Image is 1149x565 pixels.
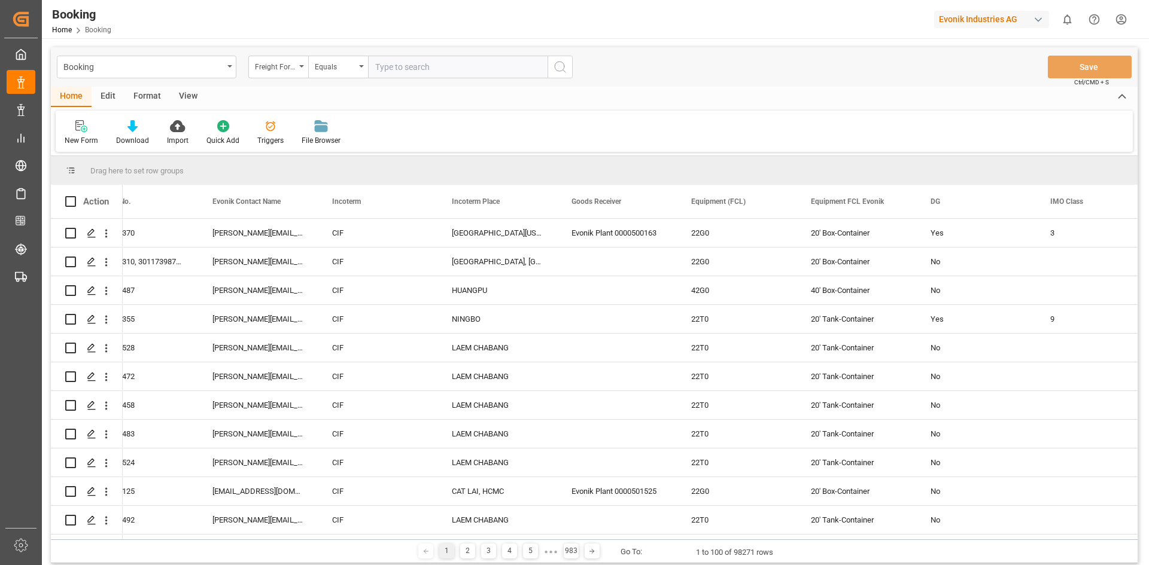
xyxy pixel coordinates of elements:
[78,248,198,276] div: 3011729310, 3011739875, 3011729295, 3011729322, 3011739776, 3011729198, 3011729339, 3011739785
[318,219,437,247] div: CIF
[51,248,123,276] div: Press SPACE to select this row.
[308,56,368,78] button: open menu
[302,135,341,146] div: File Browser
[198,305,318,333] div: [PERSON_NAME][EMAIL_ADDRESS][PERSON_NAME][DOMAIN_NAME]
[78,535,198,563] div: 3011486463
[797,276,916,304] div: 40' Box-Container
[916,219,1036,247] div: Yes
[677,362,797,390] div: 22T0
[318,477,437,505] div: CIF
[916,391,1036,419] div: No
[557,477,677,505] div: Evonik Plant 0000501525
[523,543,538,558] div: 5
[78,305,198,333] div: 3011401355
[198,362,318,390] div: [PERSON_NAME][EMAIL_ADDRESS][PERSON_NAME][DOMAIN_NAME]
[797,391,916,419] div: 20' Tank-Container
[437,391,557,419] div: LAEM CHABANG
[52,26,72,34] a: Home
[318,391,437,419] div: CIF
[51,391,123,420] div: Press SPACE to select this row.
[78,477,198,505] div: 3011590125
[916,276,1036,304] div: No
[198,506,318,534] div: [PERSON_NAME][EMAIL_ADDRESS][PERSON_NAME][DOMAIN_NAME]
[318,420,437,448] div: CIF
[677,334,797,362] div: 22T0
[797,334,916,362] div: 20' Tank-Container
[90,166,184,175] span: Drag here to set row groups
[78,420,198,448] div: 3011486483
[797,219,916,247] div: 20' Box-Container
[51,276,123,305] div: Press SPACE to select this row.
[797,248,916,276] div: 20' Box-Container
[198,276,318,304] div: [PERSON_NAME][EMAIL_ADDRESS][PERSON_NAME][DOMAIN_NAME]
[797,535,916,563] div: 20' Tank-Container
[318,334,437,362] div: CIF
[51,477,123,506] div: Press SPACE to select this row.
[439,543,454,558] div: 1
[332,197,361,206] span: Incoterm
[677,248,797,276] div: 22G0
[437,477,557,505] div: CAT LAI, HCMC
[696,546,773,558] div: 1 to 100 of 98271 rows
[677,448,797,477] div: 22T0
[170,87,206,107] div: View
[92,87,124,107] div: Edit
[124,87,170,107] div: Format
[916,477,1036,505] div: No
[198,334,318,362] div: [PERSON_NAME][EMAIL_ADDRESS][PERSON_NAME][DOMAIN_NAME]
[437,248,557,276] div: [GEOGRAPHIC_DATA], [GEOGRAPHIC_DATA]
[811,197,884,206] span: Equipment FCL Evonik
[206,135,239,146] div: Quick Add
[677,506,797,534] div: 22T0
[198,448,318,477] div: [PERSON_NAME][EMAIL_ADDRESS][PERSON_NAME][DOMAIN_NAME]
[481,543,496,558] div: 3
[198,535,318,563] div: [PERSON_NAME][EMAIL_ADDRESS][PERSON_NAME][DOMAIN_NAME]
[116,135,149,146] div: Download
[1054,6,1081,33] button: show 0 new notifications
[437,334,557,362] div: LAEM CHABANG
[797,420,916,448] div: 20' Tank-Container
[572,197,621,206] span: Goods Receiver
[318,305,437,333] div: CIF
[916,362,1036,390] div: No
[51,420,123,448] div: Press SPACE to select this row.
[677,276,797,304] div: 42G0
[460,543,475,558] div: 2
[934,8,1054,30] button: Evonik Industries AG
[318,506,437,534] div: CIF
[452,197,500,206] span: Incoterm Place
[437,276,557,304] div: HUANGPU
[198,219,318,247] div: [PERSON_NAME][EMAIL_ADDRESS][PERSON_NAME][DOMAIN_NAME]
[78,276,198,304] div: 3011609487
[57,56,236,78] button: open menu
[677,219,797,247] div: 22G0
[83,196,109,207] div: Action
[797,305,916,333] div: 20' Tank-Container
[318,276,437,304] div: CIF
[797,362,916,390] div: 20' Tank-Container
[78,391,198,419] div: 3011486458
[557,219,677,247] div: Evonik Plant 0000500163
[1074,78,1109,87] span: Ctrl/CMD + S
[502,543,517,558] div: 4
[78,219,198,247] div: 3011640370
[198,420,318,448] div: [PERSON_NAME][EMAIL_ADDRESS][PERSON_NAME][DOMAIN_NAME]
[167,135,189,146] div: Import
[548,56,573,78] button: search button
[564,543,579,558] div: 983
[318,535,437,563] div: CIF
[677,535,797,563] div: 22T0
[437,448,557,477] div: LAEM CHABANG
[51,535,123,563] div: Press SPACE to select this row.
[315,59,355,72] div: Equals
[1081,6,1108,33] button: Help Center
[916,248,1036,276] div: No
[437,535,557,563] div: LAEM CHABANG
[65,135,98,146] div: New Form
[52,5,111,23] div: Booking
[934,11,1049,28] div: Evonik Industries AG
[255,59,296,72] div: Freight Forwarder's Reference No.
[437,219,557,247] div: [GEOGRAPHIC_DATA][US_STATE], [GEOGRAPHIC_DATA]
[916,305,1036,333] div: Yes
[437,362,557,390] div: LAEM CHABANG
